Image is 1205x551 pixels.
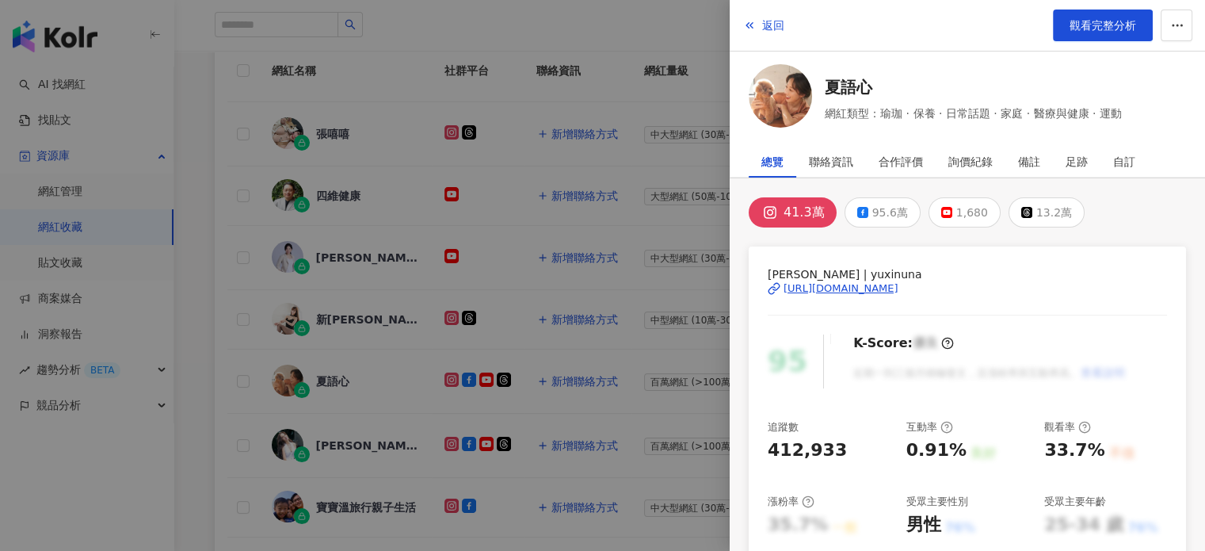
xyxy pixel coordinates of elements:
a: 夏語心 [825,76,1122,98]
button: 95.6萬 [845,197,921,228]
div: 13.2萬 [1036,201,1072,224]
button: 13.2萬 [1009,197,1085,228]
div: [URL][DOMAIN_NAME] [784,281,898,296]
span: 網紅類型：瑜珈 · 保養 · 日常話題 · 家庭 · 醫療與健康 · 運動 [825,105,1122,122]
div: 備註 [1018,146,1040,178]
span: 返回 [762,19,784,32]
div: 95.6萬 [872,201,908,224]
div: K-Score : [853,335,954,352]
button: 返回 [742,10,785,41]
div: 男性 [906,513,941,538]
div: 41.3萬 [784,201,825,224]
div: 受眾主要年齡 [1044,495,1106,509]
span: [PERSON_NAME] | yuxinuna [768,266,1167,283]
div: 33.7% [1044,438,1104,463]
div: 1,680 [956,201,988,224]
div: 自訂 [1113,146,1135,178]
div: 受眾主要性別 [906,495,968,509]
a: 觀看完整分析 [1053,10,1153,41]
div: 412,933 [768,438,847,463]
span: 觀看完整分析 [1070,19,1136,32]
div: 互動率 [906,420,953,434]
div: 足跡 [1066,146,1088,178]
button: 1,680 [929,197,1001,228]
button: 41.3萬 [749,197,837,228]
a: KOL Avatar [749,64,812,133]
div: 追蹤數 [768,420,799,434]
div: 觀看率 [1044,420,1091,434]
div: 聯絡資訊 [809,146,853,178]
div: 合作評價 [879,146,923,178]
div: 總覽 [761,146,784,178]
div: 漲粉率 [768,495,814,509]
img: KOL Avatar [749,64,812,128]
a: [URL][DOMAIN_NAME] [768,281,1167,296]
div: 詢價紀錄 [948,146,993,178]
div: 0.91% [906,438,967,463]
